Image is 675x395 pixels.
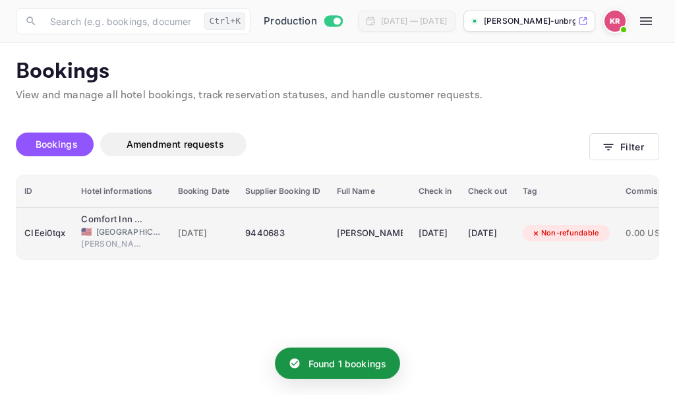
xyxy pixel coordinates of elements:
[245,223,320,244] div: 9440683
[308,357,386,371] p: Found 1 bookings
[329,175,411,208] th: Full Name
[337,223,403,244] div: Kristen Johnson
[42,8,199,34] input: Search (e.g. bookings, documentation)
[127,138,224,150] span: Amendment requests
[170,175,238,208] th: Booking Date
[411,175,460,208] th: Check in
[81,228,92,236] span: United States of America
[237,175,328,208] th: Supplier Booking ID
[204,13,245,30] div: Ctrl+K
[73,175,169,208] th: Hotel informations
[604,11,626,32] img: Kobus Roux
[626,226,674,241] span: 0.00 USD
[264,14,317,29] span: Production
[523,225,608,241] div: Non-refundable
[515,175,618,208] th: Tag
[460,175,515,208] th: Check out
[16,133,589,156] div: account-settings tabs
[24,223,65,244] div: CIEei0tqx
[16,175,73,208] th: ID
[178,226,230,241] span: [DATE]
[16,88,659,104] p: View and manage all hotel bookings, track reservation statuses, and handle customer requests.
[81,213,147,226] div: Comfort Inn & Suites Marion I-57
[96,226,162,238] span: [GEOGRAPHIC_DATA]
[16,59,659,85] p: Bookings
[468,223,507,244] div: [DATE]
[81,238,147,250] span: [PERSON_NAME]
[484,15,575,27] p: [PERSON_NAME]-unbrg.[PERSON_NAME]...
[36,138,78,150] span: Bookings
[258,14,347,29] div: Switch to Sandbox mode
[589,133,659,160] button: Filter
[381,15,447,27] div: [DATE] — [DATE]
[419,223,452,244] div: [DATE]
